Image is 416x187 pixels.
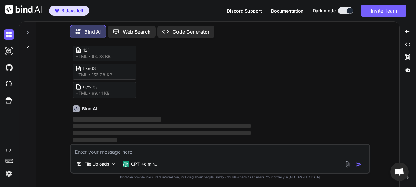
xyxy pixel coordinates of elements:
span: ‌ [73,117,161,122]
span: 156.28 KB [92,72,112,78]
span: newtest [83,84,132,90]
span: html [75,72,88,78]
span: ‌ [73,137,117,142]
span: fixed3 [83,65,132,72]
p: Bind AI [84,28,101,35]
img: premium [55,9,59,13]
span: Documentation [271,8,304,13]
span: Dark mode [313,8,336,14]
p: Web Search [123,28,151,35]
img: githubDark [4,62,14,73]
div: Open chat [390,163,409,181]
span: ‌ [73,131,251,135]
span: html [75,90,88,96]
span: ‌ [73,124,251,128]
p: File Uploads [85,161,109,167]
img: icon [356,161,362,167]
img: settings [4,168,14,179]
img: attachment [344,161,351,168]
button: premium3 days left [49,6,89,16]
span: html [75,53,88,60]
p: GPT-4o min.. [131,161,157,167]
span: 69.41 KB [92,90,110,96]
h6: Bind AI [82,106,97,112]
span: 63.98 KB [92,53,111,60]
img: Bind AI [5,5,42,14]
img: cloudideIcon [4,79,14,89]
img: darkAi-studio [4,46,14,56]
button: Invite Team [361,5,406,17]
button: Discord Support [227,8,262,14]
button: Documentation [271,8,304,14]
span: Discord Support [227,8,262,13]
img: darkChat [4,29,14,40]
span: 121 [83,47,132,53]
span: 3 days left [62,8,83,14]
img: GPT-4o mini [123,161,129,167]
p: Code Generator [172,28,210,35]
p: Bind can provide inaccurate information, including about people. Always double-check its answers.... [70,175,370,179]
img: Pick Models [111,162,116,167]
